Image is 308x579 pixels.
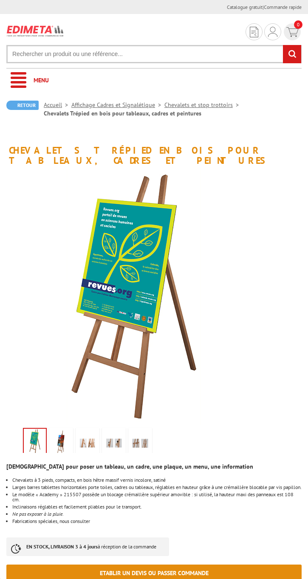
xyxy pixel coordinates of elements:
[6,45,302,63] input: Rechercher un produit ou une référence...
[12,511,64,517] em: Ne pas exposer à la pluie.
[6,69,302,92] a: Menu
[227,3,302,11] div: |
[104,430,124,456] img: 215507_2.jpg
[264,4,302,10] a: Commande rapide
[6,101,39,110] a: Retour
[250,27,258,37] img: devis rapide
[227,4,263,10] a: Catalogue gratuit
[34,76,49,84] span: Menu
[283,45,301,63] input: rechercher
[12,504,302,509] li: Inclinaisons réglables et facilement pliables pour le transport.
[6,463,253,470] strong: [DEMOGRAPHIC_DATA] pour poser un tableau, un cadre, une plaque, un menu, une information
[283,23,302,40] a: devis rapide 0
[6,22,64,39] img: Edimeta
[12,478,302,483] li: Chevalets à 3 pieds, compacts, en bois hêtre massif vernis incolore, satiné
[26,543,98,550] strong: EN STOCK, LIVRAISON 3 à 4 jours
[12,485,302,490] li: Larges barres tablettes horizontales porte toiles, cadres ou tableaux, réglables en hauteur grâce...
[24,429,46,455] img: 215506_chevalet_bois_restaurant_hotel.jpg
[51,430,71,456] img: chevalets_et_stop_trottoirs_215506.jpg
[44,101,71,109] a: Accueil
[44,109,201,118] li: Chevalets Trépied en bois pour tableaux, cadres et peintures
[12,492,302,502] li: Le modèle « Academy » 215507 possède un blocage crémaillère supérieur amovible : si utilisé, la h...
[6,170,261,425] img: 215506_chevalet_bois_restaurant_hotel.jpg
[12,519,302,524] div: Fabrications spéciales, nous consulter
[130,430,150,456] img: 215507_3.jpg
[6,537,169,556] p: à réception de la commande
[71,101,164,109] a: Affichage Cadres et Signalétique
[77,430,98,456] img: 215507_1.jpg
[268,27,277,37] img: devis rapide
[164,101,242,109] a: Chevalets et stop trottoirs
[286,27,299,37] img: devis rapide
[294,20,302,29] span: 0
